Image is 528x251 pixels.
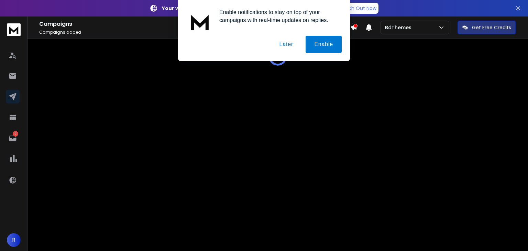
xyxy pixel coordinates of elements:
button: R [7,233,21,247]
a: 5 [6,131,20,145]
button: Later [271,36,301,53]
p: 5 [13,131,18,137]
div: Enable notifications to stay on top of your campaigns with real-time updates on replies. [214,8,342,24]
button: Enable [306,36,342,53]
img: notification icon [186,8,214,36]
